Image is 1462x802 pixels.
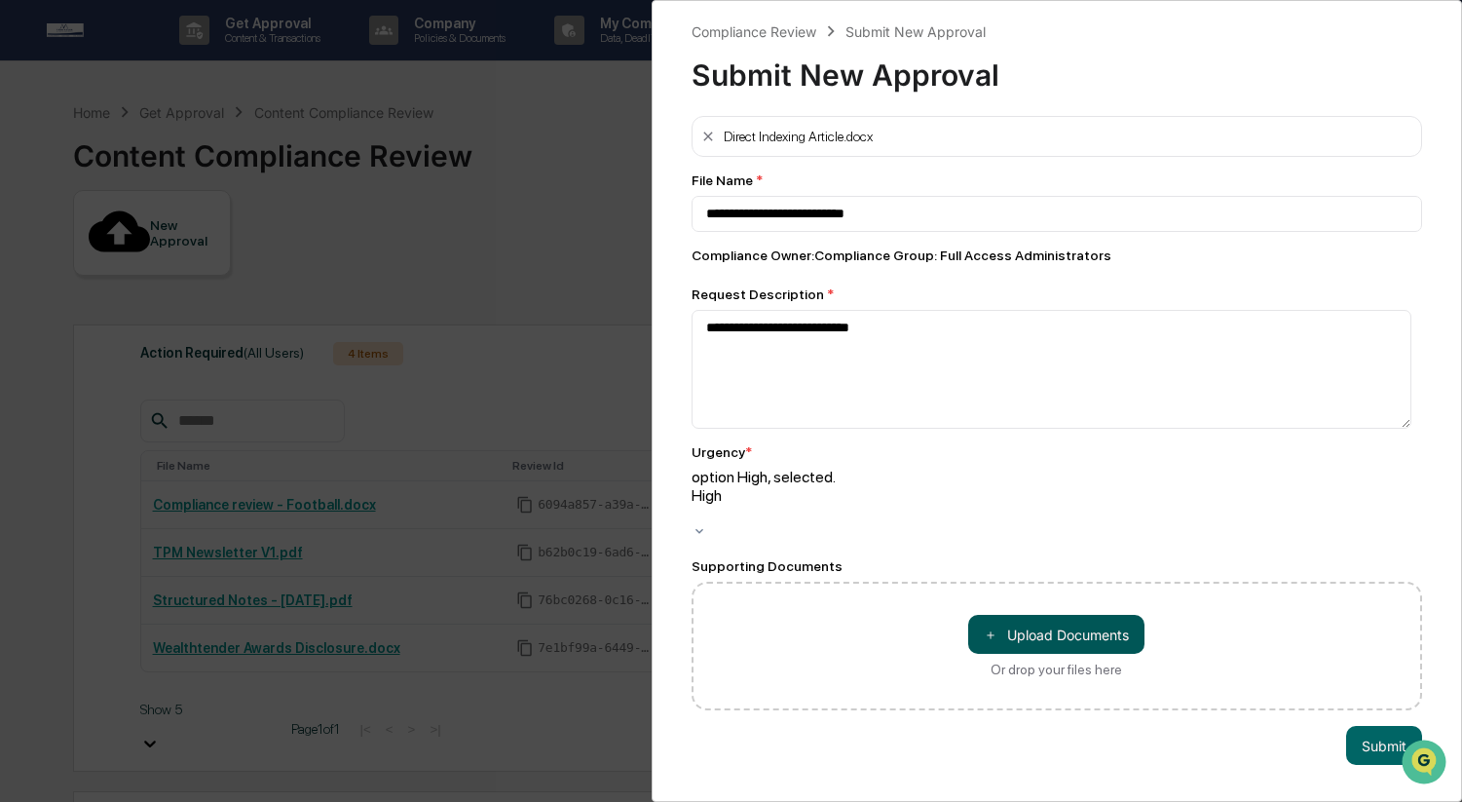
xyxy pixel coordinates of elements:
span: Pylon [194,330,236,345]
button: Submit [1346,726,1422,765]
iframe: Open customer support [1400,738,1452,790]
div: Urgency [692,444,752,460]
span: ＋ [984,626,997,644]
span: Attestations [161,246,242,265]
a: Powered byPylon [137,329,236,345]
div: We're available if you need us! [66,169,246,184]
div: Compliance Review [692,23,816,40]
img: 1746055101610-c473b297-6a78-478c-a979-82029cc54cd1 [19,149,55,184]
span: Preclearance [39,246,126,265]
div: Request Description [692,286,1423,302]
span: option High, selected. [692,468,836,486]
div: File Name [692,172,1423,188]
a: 🖐️Preclearance [12,238,133,273]
div: 🖐️ [19,248,35,263]
div: 🗄️ [141,248,157,263]
p: How can we help? [19,41,355,72]
button: Start new chat [331,155,355,178]
div: Start new chat [66,149,319,169]
div: Direct Indexing Article.docx [724,129,873,144]
div: Or drop your files here [991,662,1122,677]
div: Submit New Approval [845,23,986,40]
div: Submit New Approval [692,42,1423,93]
a: 🗄️Attestations [133,238,249,273]
div: 🔎 [19,285,35,300]
button: Or drop your files here [968,615,1144,654]
div: Supporting Documents [692,558,1423,574]
div: Compliance Owner : Compliance Group: Full Access Administrators [692,248,1423,263]
a: 🔎Data Lookup [12,275,131,310]
div: High [692,486,1423,505]
span: Data Lookup [39,283,123,302]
